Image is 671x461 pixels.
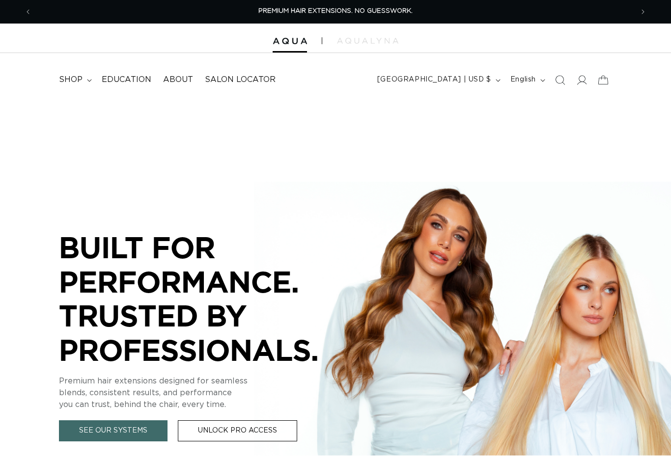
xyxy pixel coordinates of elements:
[157,69,199,91] a: About
[178,420,297,441] a: Unlock Pro Access
[96,69,157,91] a: Education
[377,75,491,85] span: [GEOGRAPHIC_DATA] | USD $
[102,75,151,85] span: Education
[17,2,39,21] button: Previous announcement
[273,38,307,45] img: Aqua Hair Extensions
[504,71,549,89] button: English
[337,38,398,44] img: aqualyna.com
[59,75,83,85] span: shop
[632,2,654,21] button: Next announcement
[199,69,281,91] a: Salon Locator
[205,75,276,85] span: Salon Locator
[510,75,536,85] span: English
[59,375,354,410] p: Premium hair extensions designed for seamless blends, consistent results, and performance you can...
[258,8,413,14] span: PREMIUM HAIR EXTENSIONS. NO GUESSWORK.
[371,71,504,89] button: [GEOGRAPHIC_DATA] | USD $
[53,69,96,91] summary: shop
[59,420,168,441] a: See Our Systems
[549,69,571,91] summary: Search
[59,230,354,367] p: BUILT FOR PERFORMANCE. TRUSTED BY PROFESSIONALS.
[163,75,193,85] span: About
